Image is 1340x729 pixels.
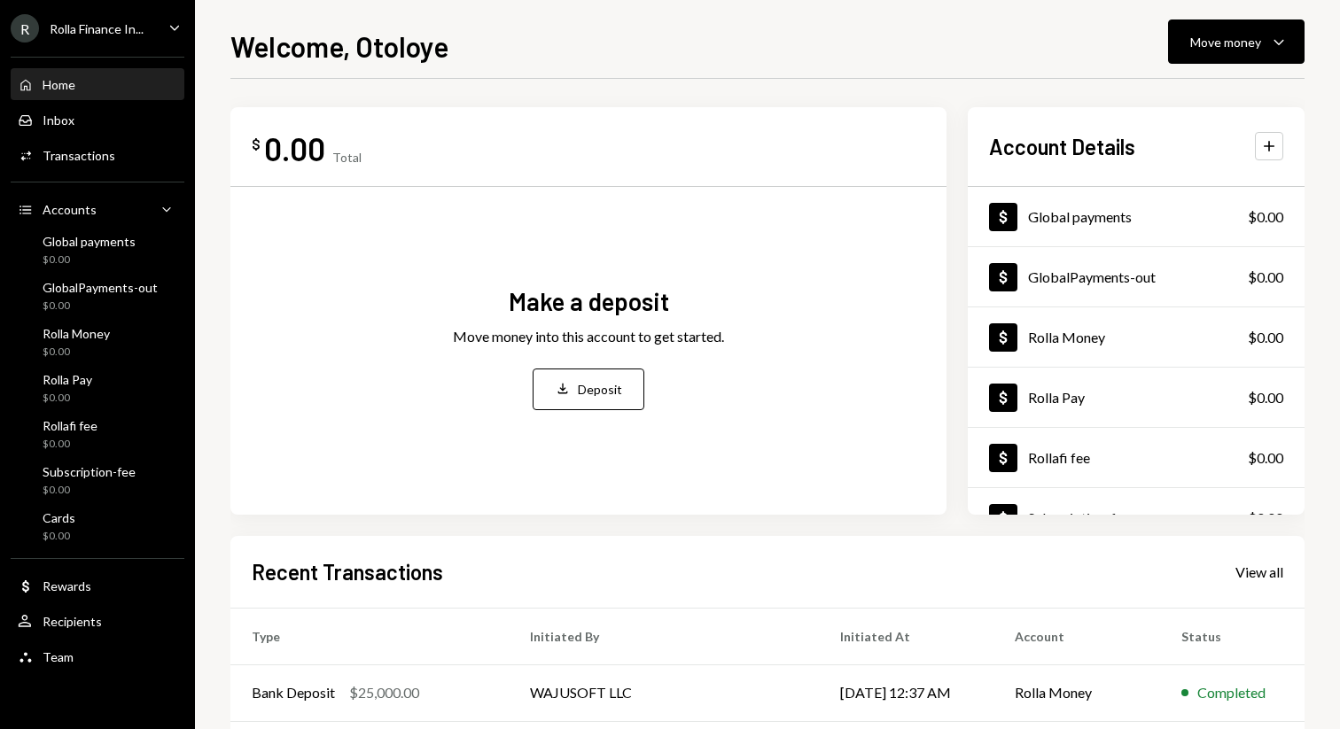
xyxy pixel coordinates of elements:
div: Rolla Finance In... [50,21,144,36]
a: Rollafi fee$0.00 [11,413,184,455]
a: GlobalPayments-out$0.00 [968,247,1305,306]
div: $0.00 [1248,267,1283,288]
div: Rewards [43,578,91,593]
div: Cards [43,510,75,525]
th: Status [1160,608,1305,664]
div: Transactions [43,148,115,163]
div: $0.00 [43,437,97,452]
a: Global payments$0.00 [11,229,184,271]
th: Type [230,608,509,664]
div: Rolla Pay [43,372,92,387]
div: $0.00 [1248,447,1283,469]
div: $0.00 [43,252,136,268]
div: Move money into this account to get started. [453,326,724,347]
div: Rolla Pay [1028,389,1085,406]
div: $0.00 [1248,327,1283,348]
a: Rolla Money$0.00 [968,307,1305,367]
div: Move money [1190,33,1261,51]
div: $0.00 [43,391,92,406]
div: GlobalPayments-out [43,280,158,295]
div: $ [252,136,261,153]
h1: Welcome, Otoloye [230,28,448,64]
div: Accounts [43,202,97,217]
a: Accounts [11,193,184,225]
div: $0.00 [43,299,158,314]
div: Make a deposit [509,284,669,319]
div: Rollafi fee [43,418,97,433]
a: Cards$0.00 [11,505,184,547]
a: Transactions [11,139,184,171]
div: Rolla Money [43,326,110,341]
h2: Account Details [989,132,1135,161]
div: $0.00 [43,483,136,498]
div: $25,000.00 [349,682,419,703]
a: Home [11,68,184,100]
div: $0.00 [43,529,75,544]
div: $0.00 [1248,206,1283,228]
div: Global payments [1028,208,1132,225]
th: Initiated At [819,608,993,664]
div: Home [43,77,75,92]
a: Subscription-fee$0.00 [968,488,1305,547]
a: Rollafi fee$0.00 [968,428,1305,487]
td: WAJUSOFT LLC [509,664,819,721]
a: Subscription-fee$0.00 [11,459,184,501]
div: $0.00 [43,345,110,360]
a: Team [11,640,184,672]
div: $0.00 [1248,387,1283,408]
div: Rolla Money [1028,329,1105,345]
th: Initiated By [509,608,819,664]
div: Bank Deposit [252,682,335,703]
a: Rewards [11,570,184,601]
th: Account [993,608,1160,664]
div: R [11,14,39,43]
div: Deposit [578,380,622,399]
div: Recipients [43,614,102,629]
div: Completed [1197,682,1266,703]
div: Global payments [43,234,136,249]
a: GlobalPayments-out$0.00 [11,275,184,317]
a: Rolla Pay$0.00 [968,368,1305,427]
div: View all [1235,563,1283,581]
a: Rolla Pay$0.00 [11,367,184,409]
a: Global payments$0.00 [968,187,1305,246]
div: GlobalPayments-out [1028,268,1156,285]
a: Recipients [11,605,184,637]
a: Rolla Money$0.00 [11,321,184,363]
div: Inbox [43,112,74,128]
div: Team [43,649,74,664]
a: View all [1235,562,1283,581]
div: Rollafi fee [1028,449,1090,466]
div: 0.00 [264,128,325,168]
td: [DATE] 12:37 AM [819,664,993,721]
div: Subscription-fee [43,464,136,479]
h2: Recent Transactions [252,557,443,586]
div: Subscription-fee [1028,509,1130,526]
button: Move money [1168,19,1305,64]
td: Rolla Money [993,664,1160,721]
a: Inbox [11,104,184,136]
div: Total [332,150,362,165]
button: Deposit [533,368,644,410]
div: $0.00 [1248,508,1283,529]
